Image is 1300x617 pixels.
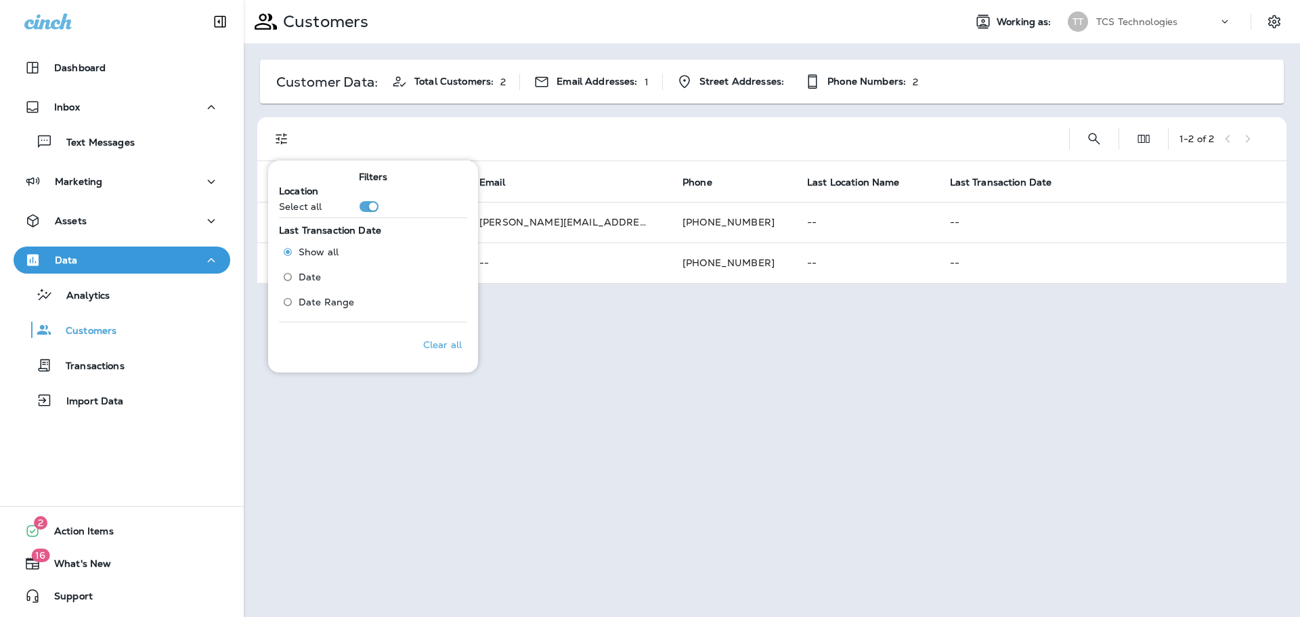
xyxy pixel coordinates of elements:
div: Filters [268,152,478,373]
button: Settings [1262,9,1286,34]
span: Action Items [41,526,114,542]
p: Analytics [53,290,110,303]
span: Show all [299,247,339,257]
button: Clear all [418,328,467,362]
button: Assets [14,207,230,234]
span: What's New [41,558,111,574]
td: [PERSON_NAME] [257,202,463,242]
span: Date [299,272,322,282]
p: Transactions [52,360,125,373]
button: Inbox [14,93,230,121]
span: 16 [31,549,49,562]
p: -- [950,217,1271,228]
button: Data [14,247,230,274]
span: Email [479,176,523,188]
span: Street Addresses: [699,76,784,87]
span: Total Customers: [414,76,494,87]
span: Working as: [997,16,1054,28]
p: Data [55,255,78,265]
span: Email Addresses: [557,76,637,87]
span: Date Range [299,297,354,307]
button: Text Messages [14,127,230,156]
p: Marketing [55,176,102,187]
span: Last Location Name [807,177,900,188]
p: -- [807,257,917,268]
p: -- [479,257,650,268]
p: Import Data [53,396,124,408]
span: Phone [682,177,712,188]
p: 1 [645,77,649,87]
td: [PHONE_NUMBER] [666,202,791,242]
span: Phone [682,176,730,188]
button: Customers [14,316,230,344]
button: Edit Fields [1130,125,1157,152]
p: Select all [279,201,322,212]
p: Text Messages [53,137,135,150]
button: Transactions [14,351,230,379]
p: -- [807,217,917,228]
span: Email [479,177,505,188]
span: Filters [359,171,388,183]
button: Collapse Sidebar [201,8,239,35]
span: Location [279,185,318,197]
span: Support [41,591,93,607]
p: Customer Data: [276,77,378,87]
div: TT [1068,12,1088,32]
button: Marketing [14,168,230,195]
button: Support [14,582,230,610]
div: 1 - 2 of 2 [1179,133,1214,144]
p: Clear all [423,339,462,350]
p: 2 [913,77,918,87]
button: Search Customers [1081,125,1108,152]
button: 2Action Items [14,517,230,545]
p: Assets [55,215,87,226]
button: Dashboard [14,54,230,81]
span: Last Transaction Date [950,177,1052,188]
span: Last Transaction Date [279,224,381,236]
button: Filters [268,125,295,152]
td: [PERSON_NAME][EMAIL_ADDRESS][DOMAIN_NAME] [463,202,666,242]
p: Dashboard [54,62,106,73]
span: Last Transaction Date [950,176,1070,188]
p: -- [950,257,1271,268]
span: 2 [34,516,47,530]
p: Customers [278,12,368,32]
button: Analytics [14,280,230,309]
p: 2 [500,77,506,87]
span: Phone Numbers: [827,76,906,87]
button: 16What's New [14,550,230,577]
td: [PERSON_NAME] [257,242,463,283]
td: [PHONE_NUMBER] [666,242,791,283]
button: Import Data [14,386,230,414]
p: Customers [52,325,116,338]
p: Inbox [54,102,80,112]
p: TCS Technologies [1096,16,1177,27]
span: Last Location Name [807,176,917,188]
